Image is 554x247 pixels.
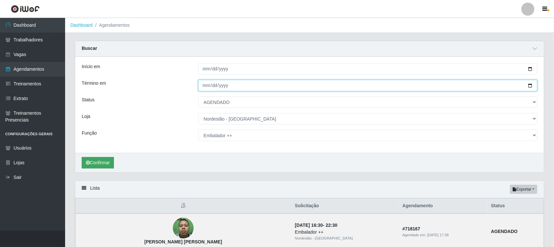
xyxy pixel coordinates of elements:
[93,22,130,29] li: Agendamentos
[65,18,554,33] nav: breadcrumb
[82,46,97,51] strong: Buscar
[145,239,222,244] strong: [PERSON_NAME] [PERSON_NAME]
[295,223,337,228] strong: -
[82,157,114,168] button: Confirmar
[427,233,449,237] time: [DATE] 17:38
[75,181,544,198] div: Lista
[487,198,544,214] th: Status
[326,223,338,228] time: 22:30
[295,236,395,241] div: Nordestão - [GEOGRAPHIC_DATA]
[198,63,538,75] input: 00/00/0000
[399,198,487,214] th: Agendamento
[82,130,97,137] label: Função
[295,229,395,236] div: Embalador ++
[70,22,93,28] a: Dashboard
[11,5,40,13] img: CoreUI Logo
[510,185,537,194] button: Exportar
[82,80,106,87] label: Término em
[491,229,518,234] strong: AGENDADO
[295,223,323,228] time: [DATE] 16:30
[403,226,421,231] strong: # 718167
[82,63,100,70] label: Início em
[82,113,90,120] label: Loja
[173,214,194,242] img: Arthur Gabriell Lima Clementino
[403,232,483,238] div: Agendado em:
[291,198,399,214] th: Solicitação
[198,80,538,91] input: 00/00/0000
[82,96,95,103] label: Status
